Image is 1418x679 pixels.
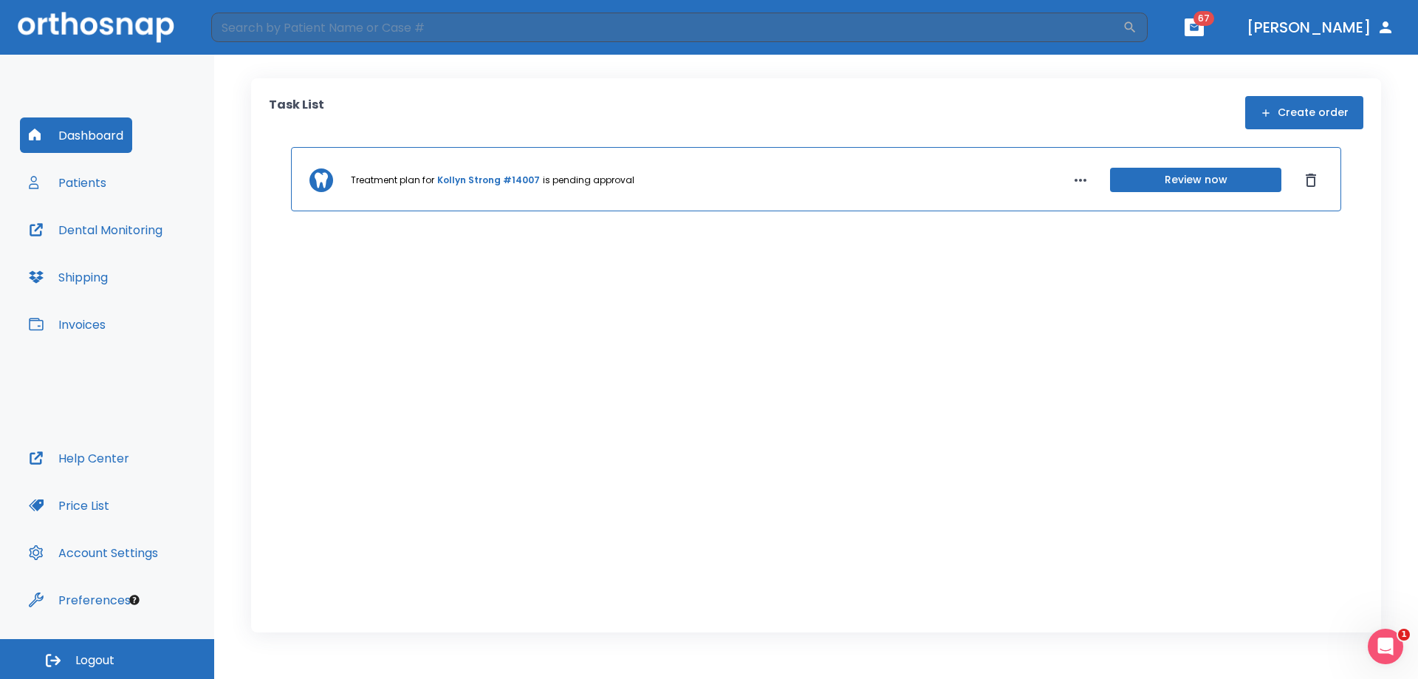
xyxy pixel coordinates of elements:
[1241,14,1400,41] button: [PERSON_NAME]
[20,165,115,200] button: Patients
[543,174,634,187] p: is pending approval
[128,593,141,607] div: Tooltip anchor
[1398,629,1410,641] span: 1
[18,12,174,42] img: Orthosnap
[1193,11,1214,26] span: 67
[20,307,114,342] button: Invoices
[20,440,138,476] button: Help Center
[437,174,540,187] a: Kollyn Strong #14007
[269,96,324,129] p: Task List
[20,488,118,523] button: Price List
[1368,629,1403,664] iframe: Intercom live chat
[20,212,171,248] button: Dental Monitoring
[211,13,1123,42] input: Search by Patient Name or Case #
[1299,168,1323,192] button: Dismiss
[75,652,114,669] span: Logout
[20,582,140,618] button: Preferences
[351,174,434,187] p: Treatment plan for
[20,259,117,295] button: Shipping
[20,535,167,570] button: Account Settings
[1110,168,1281,192] button: Review now
[20,117,132,153] button: Dashboard
[1245,96,1363,129] button: Create order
